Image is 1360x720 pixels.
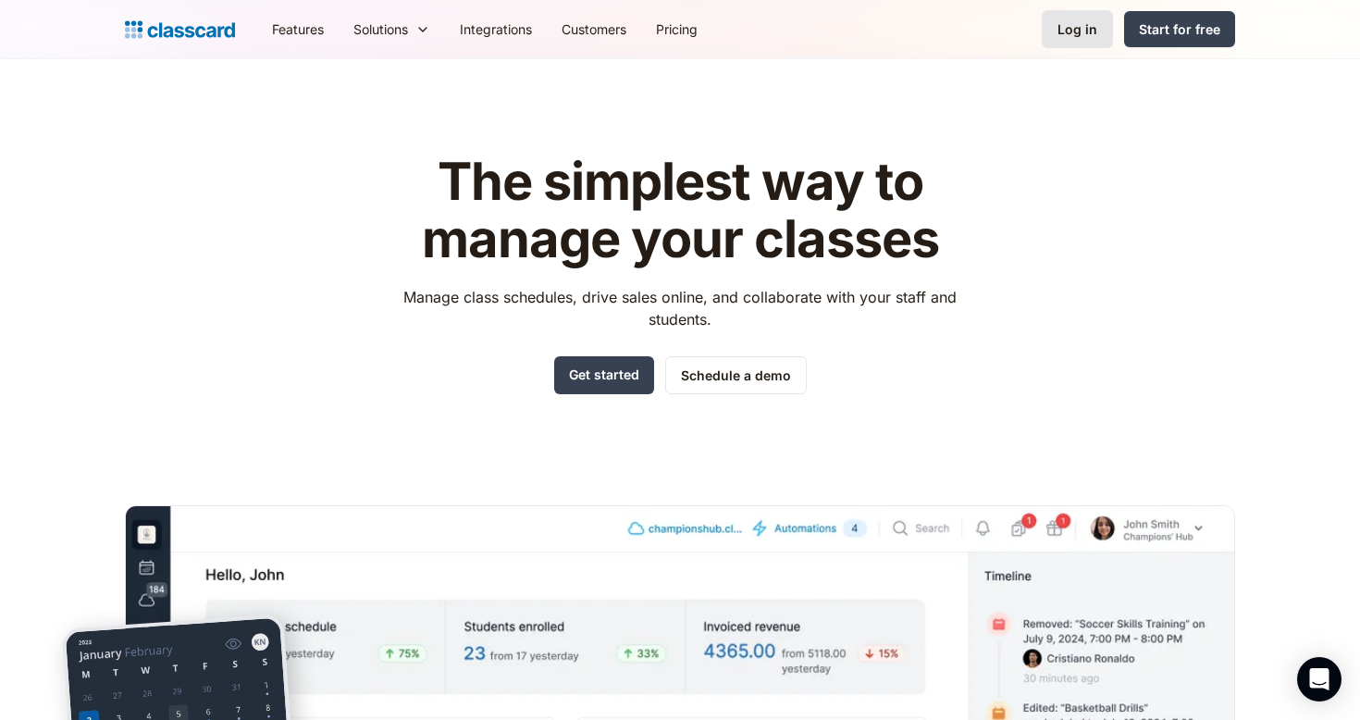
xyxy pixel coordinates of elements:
[1124,11,1235,47] a: Start for free
[641,8,712,50] a: Pricing
[1057,19,1097,39] div: Log in
[257,8,339,50] a: Features
[387,154,974,267] h1: The simplest way to manage your classes
[665,356,807,394] a: Schedule a demo
[547,8,641,50] a: Customers
[353,19,408,39] div: Solutions
[125,17,235,43] a: home
[1297,657,1341,701] div: Open Intercom Messenger
[554,356,654,394] a: Get started
[339,8,445,50] div: Solutions
[387,286,974,330] p: Manage class schedules, drive sales online, and collaborate with your staff and students.
[1042,10,1113,48] a: Log in
[445,8,547,50] a: Integrations
[1139,19,1220,39] div: Start for free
